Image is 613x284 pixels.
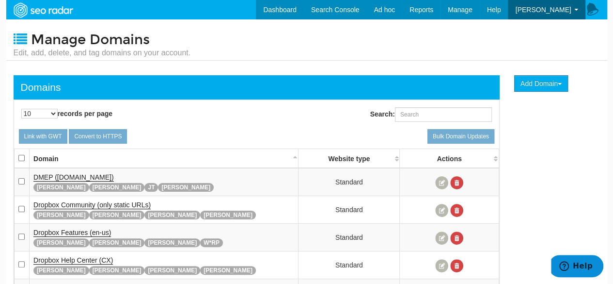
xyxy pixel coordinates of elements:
td: Standard [299,196,400,224]
span: [PERSON_NAME] [144,266,200,275]
img: SEORadar [10,1,77,19]
th: Website type: activate to sort column ascending [299,149,400,168]
input: Search: [395,107,492,122]
a: Edit Domain Information [435,259,448,272]
span: [PERSON_NAME] [144,211,200,219]
span: Manage [448,6,472,14]
label: records per page [21,109,113,118]
a: Dropbox Help Center (CX) [33,256,113,265]
th: Actions: activate to sort column ascending [400,149,499,168]
span: Ad hoc [374,6,395,14]
span: [PERSON_NAME] [89,266,145,275]
a: Edit Domain Information [435,232,448,245]
a: DMEP ([DOMAIN_NAME]) [33,173,113,182]
span: [PERSON_NAME] [89,238,145,247]
a: Edit Domain Information [435,204,448,217]
a: Delete Domain [450,232,463,245]
span: Manage Domains [31,32,150,48]
span: Dropbox Features (en-us) [33,229,111,236]
td: Standard [299,168,400,196]
label: Search: [370,107,491,122]
span: [PERSON_NAME] [515,6,571,14]
span: [PERSON_NAME] [33,211,89,219]
small: Edit, add, delete, and tag domains on your account. [14,48,191,58]
span: Help [487,6,501,14]
a: Delete Domain [450,204,463,217]
td: Standard [299,224,400,251]
a: Edit Domain Information [435,176,448,189]
a: Convert to HTTPS [69,129,127,144]
td: Standard [299,251,400,279]
span: [PERSON_NAME] [158,183,214,192]
a: Delete Domain [450,259,463,272]
a: Dropbox Features (en-us) [33,229,111,237]
span: [PERSON_NAME] [200,211,256,219]
iframe: Opens a widget where you can find more information [551,255,603,279]
span: [PERSON_NAME] [89,211,145,219]
button: Add Domain [514,75,568,92]
span: [PERSON_NAME] [89,183,145,192]
span: RLs) [136,201,151,209]
span: [PERSON_NAME] [200,266,256,275]
span: [PERSON_NAME] [33,238,89,247]
span: Reports [409,6,433,14]
th: Domain: activate to sort column descending [30,149,299,168]
span: JT [144,183,158,192]
select: records per page [21,109,58,118]
span: [PERSON_NAME] [33,183,89,192]
a: Link with GWT [19,129,67,144]
div: Domains [21,80,61,95]
span: [PERSON_NAME] [144,238,200,247]
a: Dropbox Community (only static URLs) [33,201,151,209]
span: Dropbox Community (only static U [33,201,136,209]
a: Bulk Domain Updates [427,129,494,144]
a: Delete Domain [450,176,463,189]
span: [PERSON_NAME] [33,266,89,275]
